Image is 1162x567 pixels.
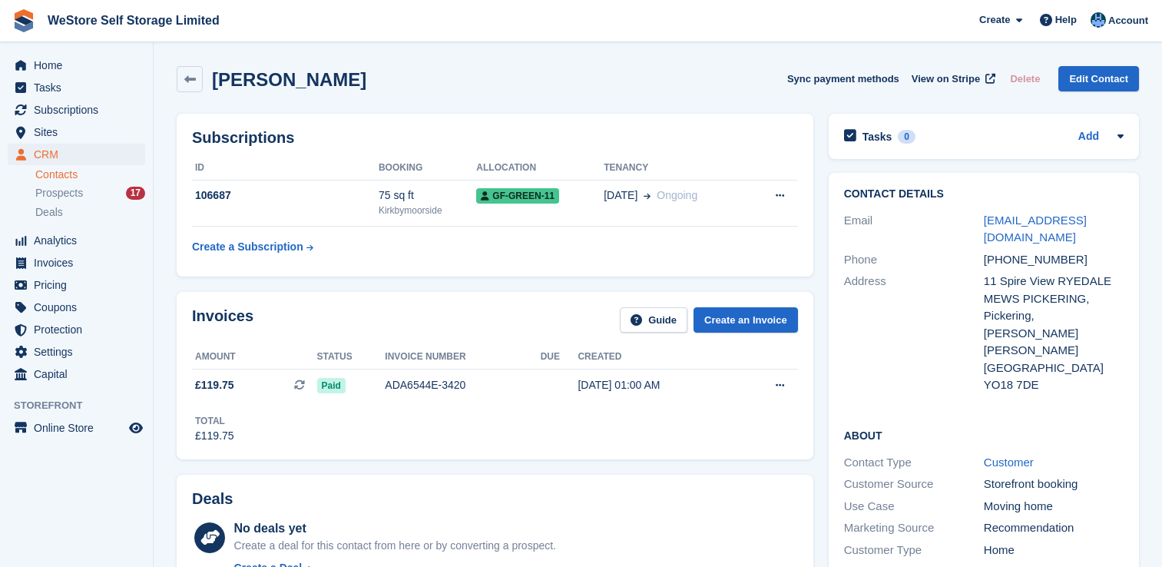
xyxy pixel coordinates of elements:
[844,188,1124,201] h2: Contact Details
[14,398,153,413] span: Storefront
[694,307,798,333] a: Create an Invoice
[8,121,145,143] a: menu
[192,345,317,370] th: Amount
[192,233,313,261] a: Create a Subscription
[34,77,126,98] span: Tasks
[620,307,687,333] a: Guide
[844,273,984,394] div: Address
[912,71,980,87] span: View on Stripe
[12,9,35,32] img: stora-icon-8386f47178a22dfd0bd8f6a31ec36ba5ce8667c1dd55bd0f319d3a0aa187defe.svg
[212,69,366,90] h2: [PERSON_NAME]
[541,345,578,370] th: Due
[234,538,556,554] div: Create a deal for this contact from here or by converting a prospect.
[34,230,126,251] span: Analytics
[379,156,476,181] th: Booking
[8,274,145,296] a: menu
[8,230,145,251] a: menu
[41,8,226,33] a: WeStore Self Storage Limited
[385,345,540,370] th: Invoice number
[578,377,736,393] div: [DATE] 01:00 AM
[34,121,126,143] span: Sites
[979,12,1010,28] span: Create
[8,55,145,76] a: menu
[192,156,379,181] th: ID
[34,55,126,76] span: Home
[192,129,798,147] h2: Subscriptions
[844,498,984,516] div: Use Case
[984,342,1124,360] div: [PERSON_NAME]
[8,319,145,340] a: menu
[34,297,126,318] span: Coupons
[8,252,145,274] a: menu
[8,77,145,98] a: menu
[195,414,234,428] div: Total
[195,428,234,444] div: £119.75
[1055,12,1077,28] span: Help
[35,186,83,201] span: Prospects
[1004,66,1046,91] button: Delete
[844,542,984,559] div: Customer Type
[192,307,253,333] h2: Invoices
[8,341,145,363] a: menu
[476,188,559,204] span: GF-GREEN-11
[1058,66,1139,91] a: Edit Contact
[192,187,379,204] div: 106687
[34,417,126,439] span: Online Store
[984,360,1124,377] div: [GEOGRAPHIC_DATA]
[34,99,126,121] span: Subscriptions
[35,204,145,220] a: Deals
[8,297,145,318] a: menu
[787,66,899,91] button: Sync payment methods
[8,144,145,165] a: menu
[844,427,1124,443] h2: About
[984,376,1124,394] div: YO18 7DE
[34,252,126,274] span: Invoices
[385,377,540,393] div: ADA6544E-3420
[234,519,556,538] div: No deals yet
[195,377,234,393] span: £119.75
[34,341,126,363] span: Settings
[984,498,1124,516] div: Moving home
[984,251,1124,269] div: [PHONE_NUMBER]
[844,212,984,247] div: Email
[8,99,145,121] a: menu
[34,144,126,165] span: CRM
[905,66,998,91] a: View on Stripe
[34,319,126,340] span: Protection
[192,239,303,255] div: Create a Subscription
[34,363,126,385] span: Capital
[604,187,637,204] span: [DATE]
[984,456,1034,469] a: Customer
[379,204,476,217] div: Kirkbymoorside
[844,454,984,472] div: Contact Type
[127,419,145,437] a: Preview store
[862,130,892,144] h2: Tasks
[126,187,145,200] div: 17
[35,167,145,182] a: Contacts
[984,542,1124,559] div: Home
[984,476,1124,493] div: Storefront booking
[476,156,604,181] th: Allocation
[8,417,145,439] a: menu
[379,187,476,204] div: 75 sq ft
[844,251,984,269] div: Phone
[578,345,736,370] th: Created
[844,519,984,537] div: Marketing Source
[35,185,145,201] a: Prospects 17
[1078,128,1099,146] a: Add
[984,519,1124,537] div: Recommendation
[34,274,126,296] span: Pricing
[317,345,386,370] th: Status
[984,214,1087,244] a: [EMAIL_ADDRESS][DOMAIN_NAME]
[844,476,984,493] div: Customer Source
[1108,13,1148,28] span: Account
[984,273,1124,342] div: 11 Spire View RYEDALE MEWS PICKERING, Pickering, [PERSON_NAME]
[317,378,346,393] span: Paid
[192,490,233,508] h2: Deals
[1091,12,1106,28] img: Joanne Goff
[35,205,63,220] span: Deals
[604,156,748,181] th: Tenancy
[657,189,697,201] span: Ongoing
[8,363,145,385] a: menu
[898,130,915,144] div: 0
